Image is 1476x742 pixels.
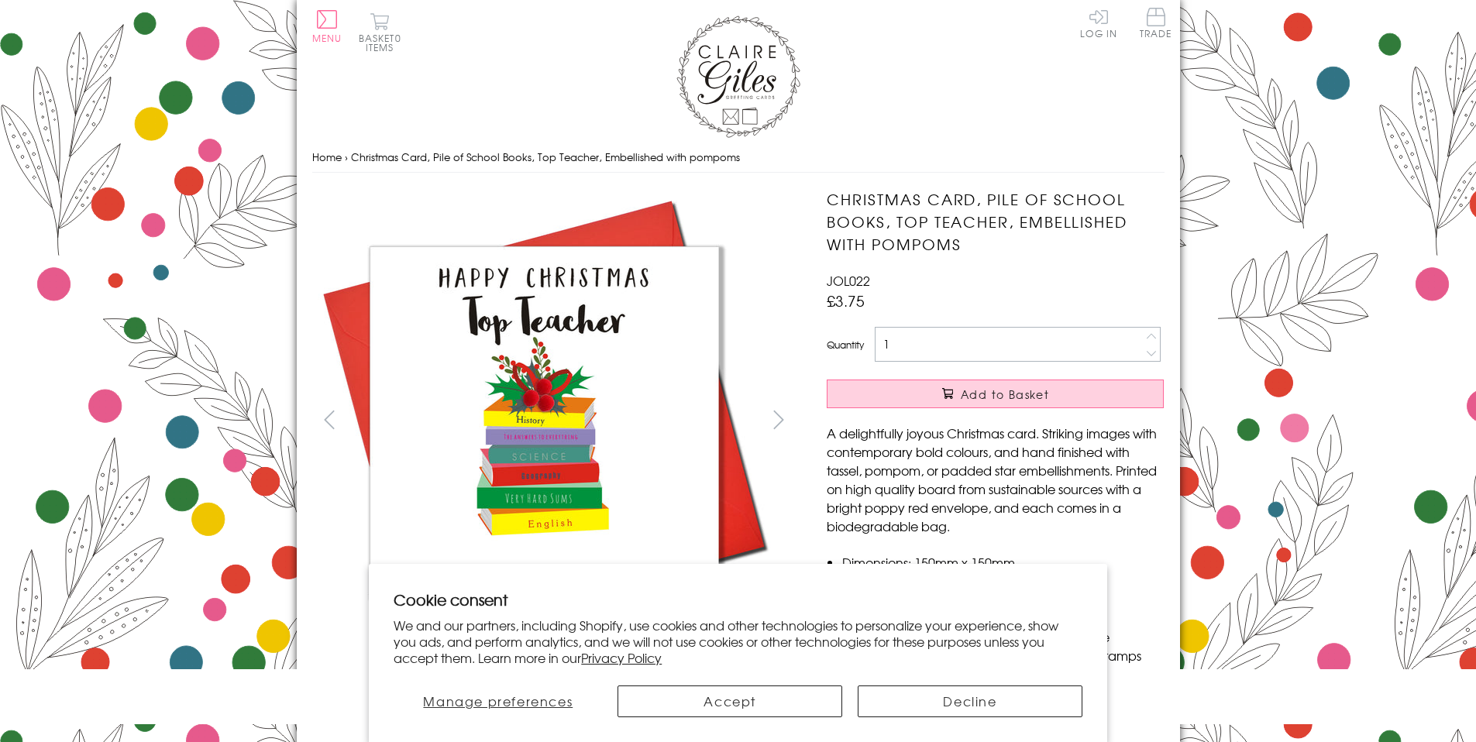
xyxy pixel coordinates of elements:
button: Decline [858,685,1082,717]
span: 0 items [366,31,401,54]
span: £3.75 [827,290,865,311]
button: prev [312,402,347,437]
span: › [345,149,348,164]
h1: Christmas Card, Pile of School Books, Top Teacher, Embellished with pompoms [827,188,1164,255]
label: Quantity [827,338,864,352]
span: Manage preferences [423,692,573,710]
button: Manage preferences [394,685,602,717]
h2: Cookie consent [394,589,1082,610]
a: Home [312,149,342,164]
button: Basket0 items [359,12,401,52]
img: Christmas Card, Pile of School Books, Top Teacher, Embellished with pompoms [311,188,776,653]
p: A delightfully joyous Christmas card. Striking images with contemporary bold colours, and hand fi... [827,424,1164,535]
button: Menu [312,10,342,43]
span: Trade [1140,8,1172,38]
li: Dimensions: 150mm x 150mm [842,553,1164,572]
a: Privacy Policy [581,648,662,667]
img: Christmas Card, Pile of School Books, Top Teacher, Embellished with pompoms [796,188,1261,653]
nav: breadcrumbs [312,142,1165,173]
button: Add to Basket [827,380,1164,408]
span: JOL022 [827,271,870,290]
button: Accept [618,685,842,717]
a: Trade [1140,8,1172,41]
span: Add to Basket [961,386,1049,402]
img: Claire Giles Greetings Cards [676,15,800,138]
button: next [761,402,796,437]
span: Christmas Card, Pile of School Books, Top Teacher, Embellished with pompoms [351,149,740,164]
span: Menu [312,31,342,45]
p: We and our partners, including Shopify, use cookies and other technologies to personalize your ex... [394,617,1082,665]
a: Log In [1080,8,1117,38]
